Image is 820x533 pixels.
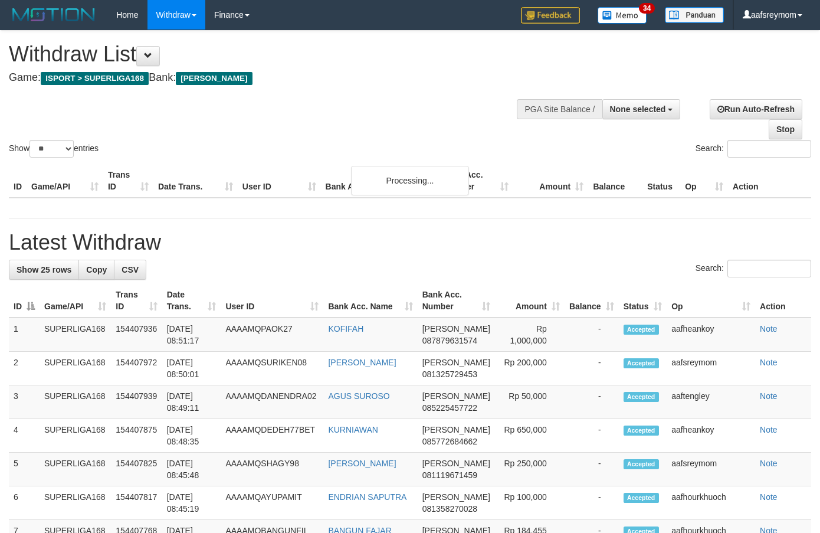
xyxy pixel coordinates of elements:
span: Copy 085225457722 to clipboard [422,403,477,413]
td: [DATE] 08:49:11 [162,385,221,419]
td: AAAAMQAYUPAMIT [221,486,323,520]
span: 34 [639,3,655,14]
a: KURNIAWAN [328,425,378,434]
img: Button%20Memo.svg [598,7,647,24]
span: [PERSON_NAME] [176,72,252,85]
a: ENDRIAN SAPUTRA [328,492,406,502]
td: - [565,453,619,486]
span: Copy 081358270028 to clipboard [422,504,477,514]
th: Bank Acc. Name: activate to sort column ascending [323,284,417,318]
th: User ID [238,164,321,198]
span: Copy 085772684662 to clipboard [422,437,477,446]
span: [PERSON_NAME] [422,459,490,468]
td: - [565,318,619,352]
th: Amount: activate to sort column ascending [495,284,565,318]
td: aafheankoy [667,318,755,352]
td: SUPERLIGA168 [40,419,111,453]
img: panduan.png [665,7,724,23]
td: 154407972 [111,352,162,385]
span: [PERSON_NAME] [422,391,490,401]
a: Copy [78,260,114,280]
td: [DATE] 08:45:19 [162,486,221,520]
td: - [565,419,619,453]
input: Search: [727,260,811,277]
td: 154407939 [111,385,162,419]
th: Amount [513,164,588,198]
a: Show 25 rows [9,260,79,280]
th: Op [680,164,728,198]
span: Accepted [624,325,659,335]
td: SUPERLIGA168 [40,486,111,520]
td: SUPERLIGA168 [40,385,111,419]
td: Rp 100,000 [495,486,565,520]
td: 154407875 [111,419,162,453]
td: AAAAMQDEDEH77BET [221,419,323,453]
td: aaftengley [667,385,755,419]
th: Status: activate to sort column ascending [619,284,667,318]
a: AGUS SUROSO [328,391,389,401]
a: Note [760,459,778,468]
th: Game/API [27,164,103,198]
span: Accepted [624,392,659,402]
td: SUPERLIGA168 [40,453,111,486]
span: Copy 087879631574 to clipboard [422,336,477,345]
td: 1 [9,318,40,352]
span: Accepted [624,426,659,436]
td: AAAAMQSHAGY98 [221,453,323,486]
th: User ID: activate to sort column ascending [221,284,323,318]
td: [DATE] 08:48:35 [162,419,221,453]
span: [PERSON_NAME] [422,324,490,333]
h1: Withdraw List [9,42,535,66]
th: ID: activate to sort column descending [9,284,40,318]
th: Date Trans. [153,164,238,198]
span: Accepted [624,493,659,503]
a: CSV [114,260,146,280]
td: - [565,352,619,385]
td: [DATE] 08:50:01 [162,352,221,385]
span: [PERSON_NAME] [422,358,490,367]
td: aafsreymom [667,352,755,385]
span: Accepted [624,459,659,469]
td: 154407936 [111,318,162,352]
div: Processing... [351,166,469,195]
th: Status [642,164,680,198]
th: ID [9,164,27,198]
a: Note [760,425,778,434]
div: PGA Site Balance / [517,99,602,119]
select: Showentries [29,140,74,158]
button: None selected [602,99,681,119]
td: 4 [9,419,40,453]
td: [DATE] 08:51:17 [162,318,221,352]
td: Rp 1,000,000 [495,318,565,352]
td: 5 [9,453,40,486]
th: Trans ID: activate to sort column ascending [111,284,162,318]
td: Rp 50,000 [495,385,565,419]
span: Show 25 rows [17,265,71,274]
a: [PERSON_NAME] [328,459,396,468]
td: aafsreymom [667,453,755,486]
td: 6 [9,486,40,520]
td: - [565,486,619,520]
td: aafhourkhuoch [667,486,755,520]
th: Balance [588,164,642,198]
span: Copy 081119671459 to clipboard [422,470,477,480]
th: Bank Acc. Number [438,164,513,198]
a: Note [760,391,778,401]
img: Feedback.jpg [521,7,580,24]
a: [PERSON_NAME] [328,358,396,367]
span: ISPORT > SUPERLIGA168 [41,72,149,85]
td: SUPERLIGA168 [40,352,111,385]
h4: Game: Bank: [9,72,535,84]
td: AAAAMQPAOK27 [221,318,323,352]
h1: Latest Withdraw [9,231,811,254]
td: 2 [9,352,40,385]
a: Note [760,324,778,333]
a: Run Auto-Refresh [710,99,802,119]
span: None selected [610,104,666,114]
label: Search: [696,260,811,277]
td: AAAAMQSURIKEN08 [221,352,323,385]
span: CSV [122,265,139,274]
a: Note [760,358,778,367]
label: Show entries [9,140,99,158]
th: Bank Acc. Number: activate to sort column ascending [418,284,495,318]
